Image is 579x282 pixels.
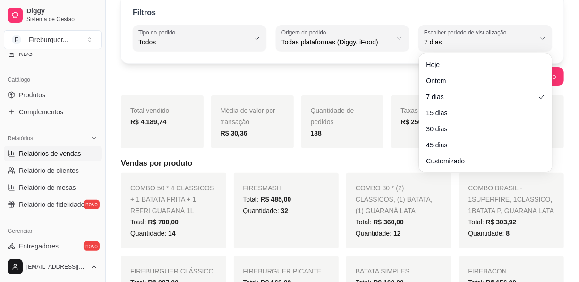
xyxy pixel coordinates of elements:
span: KDS [19,49,33,58]
div: Catálogo [4,72,102,87]
span: Sistema de Gestão [26,16,98,23]
strong: 138 [311,129,322,137]
span: Relatório de mesas [19,183,76,192]
span: BATATA SIMPLES [356,267,409,275]
span: R$ 700,00 [148,218,179,226]
span: Relatórios [8,135,33,142]
span: 32 [281,207,289,214]
span: Quantidade: [468,230,510,237]
span: 7 dias [424,37,535,47]
div: Gerenciar [4,223,102,239]
span: Taxas de entrega [400,107,451,114]
span: 15 dias [426,108,536,118]
strong: R$ 4.189,74 [130,118,166,126]
p: Filtros [133,7,156,18]
span: Total: [243,196,291,203]
span: Todas plataformas (Diggy, iFood) [281,37,392,47]
span: R$ 485,00 [261,196,291,203]
span: Complementos [19,107,63,117]
span: COMBO BRASIL - 1SUPERFIRE, 1CLASSICO, 1BATATA P, GUARANA LATA [468,184,554,214]
span: Hoje [426,60,536,69]
label: Escolher período de visualização [424,28,510,36]
span: R$ 303,92 [486,218,517,226]
span: Quantidade: [130,230,176,237]
span: Quantidade: [356,230,401,237]
div: Fireburguer ... [29,35,68,44]
span: Quantidade de pedidos [311,107,354,126]
span: [EMAIL_ADDRESS][DOMAIN_NAME] [26,263,86,271]
span: Total: [356,218,404,226]
h5: Vendas por produto [121,158,564,169]
span: Total: [130,218,179,226]
span: Ontem [426,76,536,85]
strong: R$ 30,36 [221,129,247,137]
span: Relatórios de vendas [19,149,81,158]
span: Customizado [426,156,536,166]
span: Todos [138,37,249,47]
button: Select a team [4,30,102,49]
span: Produtos [19,90,45,100]
span: Entregadores [19,241,59,251]
span: COMBO 30 * (2) CLÁSSICOS, (1) BATATA, (1) GUARANÁ LATA [356,184,433,214]
span: Relatório de clientes [19,166,79,175]
span: Diggy [26,7,98,16]
span: Quantidade: [243,207,289,214]
span: 45 dias [426,140,536,150]
strong: R$ 250,00 [400,118,431,126]
span: 8 [506,230,510,237]
span: FIRESMASH [243,184,282,192]
label: Origem do pedido [281,28,329,36]
span: 30 dias [426,124,536,134]
label: Tipo do pedido [138,28,179,36]
span: Total: [468,218,517,226]
span: 12 [393,230,401,237]
span: R$ 360,00 [373,218,404,226]
span: Relatório de fidelidade [19,200,85,209]
span: FIREBURGUER PICANTE [243,267,322,275]
span: 7 dias [426,92,536,102]
span: Total vendido [130,107,170,114]
span: 14 [168,230,176,237]
span: F [12,35,21,44]
span: FIREBURGUER CLÁSSICO [130,267,214,275]
span: FIREBACON [468,267,507,275]
span: Média de valor por transação [221,107,275,126]
span: COMBO 50 * 4 CLASSICOS + 1 BATATA FRITA + 1 REFRI GUARANÁ 1L [130,184,214,214]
